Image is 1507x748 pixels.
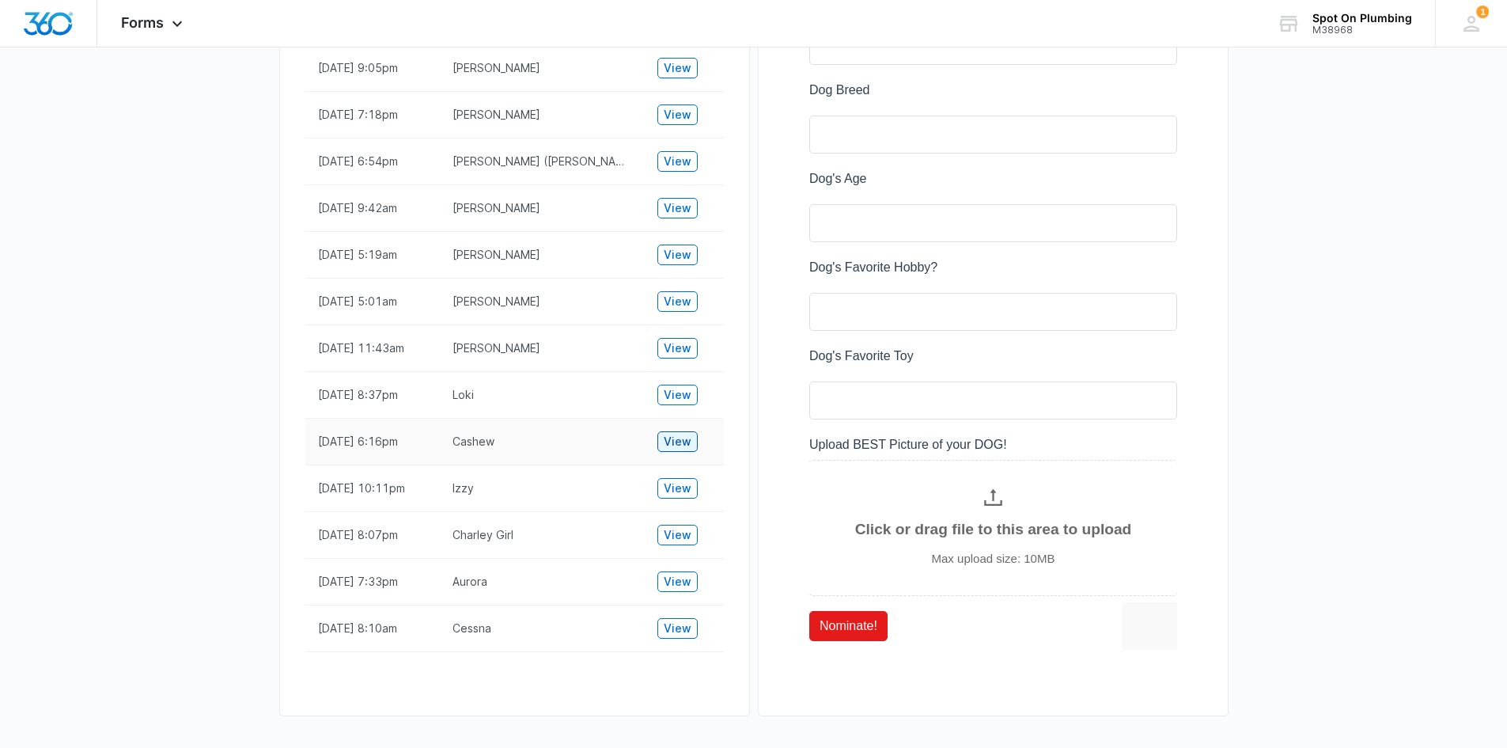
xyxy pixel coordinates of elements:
[1476,6,1489,18] span: 1
[657,104,698,125] button: View
[657,151,698,172] button: View
[664,480,691,497] span: View
[440,372,645,419] td: Loki
[305,465,440,512] td: [DATE] 10:11pm
[664,340,691,357] span: View
[664,199,691,217] span: View
[305,139,440,185] td: [DATE] 6:54pm
[657,245,698,265] button: View
[305,606,440,652] td: [DATE] 8:10am
[664,293,691,310] span: View
[440,139,645,185] td: Leon (Russell), LTD-Leon the Dog
[305,279,440,325] td: [DATE] 5:01am
[440,419,645,465] td: Cashew
[657,618,698,639] button: View
[664,526,691,544] span: View
[664,573,691,590] span: View
[440,465,645,512] td: Izzy
[440,92,645,139] td: Junie B Jones
[440,512,645,559] td: Charley Girl
[657,525,698,545] button: View
[440,185,645,232] td: Bruno
[657,385,698,405] button: View
[657,58,698,78] button: View
[657,478,698,499] button: View
[305,45,440,92] td: [DATE] 9:05pm
[305,325,440,372] td: [DATE] 11:43am
[440,606,645,652] td: Cessna
[305,185,440,232] td: [DATE] 9:42am
[657,571,698,592] button: View
[657,291,698,312] button: View
[1476,6,1489,18] div: notifications count
[1312,12,1412,25] div: account name
[664,433,691,450] span: View
[657,431,698,452] button: View
[440,279,645,325] td: Oliver
[664,59,691,77] span: View
[664,386,691,404] span: View
[440,45,645,92] td: Sadie
[664,246,691,264] span: View
[664,153,691,170] span: View
[664,106,691,123] span: View
[657,338,698,359] button: View
[305,232,440,279] td: [DATE] 5:19am
[440,325,645,372] td: Benny
[440,232,645,279] td: Oliver
[305,559,440,606] td: [DATE] 7:33pm
[121,14,164,31] span: Forms
[664,620,691,637] span: View
[440,559,645,606] td: Aurora
[305,419,440,465] td: [DATE] 6:16pm
[657,198,698,218] button: View
[305,92,440,139] td: [DATE] 7:18pm
[305,372,440,419] td: [DATE] 8:37pm
[1312,25,1412,36] div: account id
[305,512,440,559] td: [DATE] 8:07pm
